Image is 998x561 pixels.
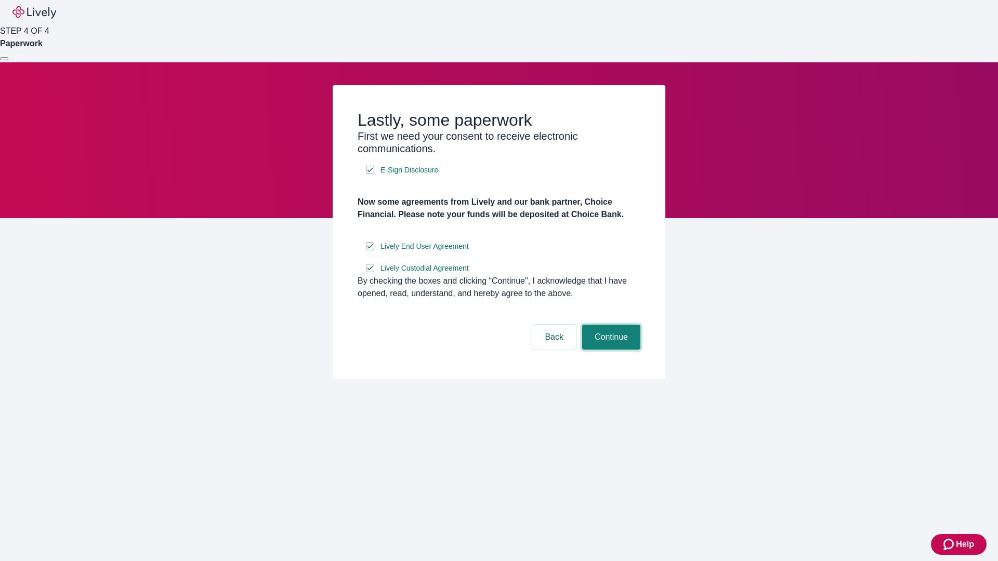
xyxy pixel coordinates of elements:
div: By checking the boxes and clicking “Continue", I acknowledge that I have opened, read, understand... [358,275,640,300]
h3: First we need your consent to receive electronic communications. [358,130,640,155]
img: Lively [12,6,56,19]
span: Lively End User Agreement [380,241,469,252]
h4: Now some agreements from Lively and our bank partner, Choice Financial. Please note your funds wi... [358,196,640,221]
h2: Lastly, some paperwork [358,110,640,130]
button: Zendesk support iconHelp [931,534,987,555]
a: e-sign disclosure document [378,262,471,275]
svg: Zendesk support icon [943,538,956,551]
span: Lively Custodial Agreement [380,263,469,274]
span: E-Sign Disclosure [380,165,438,176]
button: Back [532,325,576,350]
a: e-sign disclosure document [378,164,440,177]
a: e-sign disclosure document [378,240,471,253]
span: Help [956,538,974,551]
button: Continue [582,325,640,350]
